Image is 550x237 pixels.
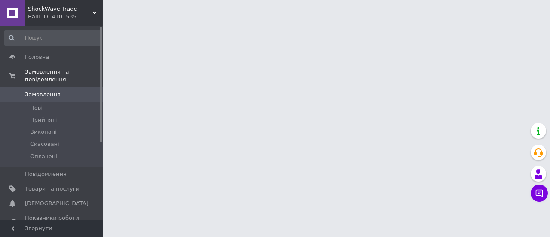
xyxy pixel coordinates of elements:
[30,116,57,124] span: Прийняті
[25,185,79,193] span: Товари та послуги
[28,13,103,21] div: Ваш ID: 4101535
[30,128,57,136] span: Виконані
[30,153,57,160] span: Оплачені
[25,91,61,98] span: Замовлення
[25,68,103,83] span: Замовлення та повідомлення
[531,185,548,202] button: Чат з покупцем
[30,140,59,148] span: Скасовані
[4,30,101,46] input: Пошук
[25,200,89,207] span: [DEMOGRAPHIC_DATA]
[25,170,67,178] span: Повідомлення
[25,214,79,230] span: Показники роботи компанії
[28,5,92,13] span: ShockWave Trade
[30,104,43,112] span: Нові
[25,53,49,61] span: Головна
